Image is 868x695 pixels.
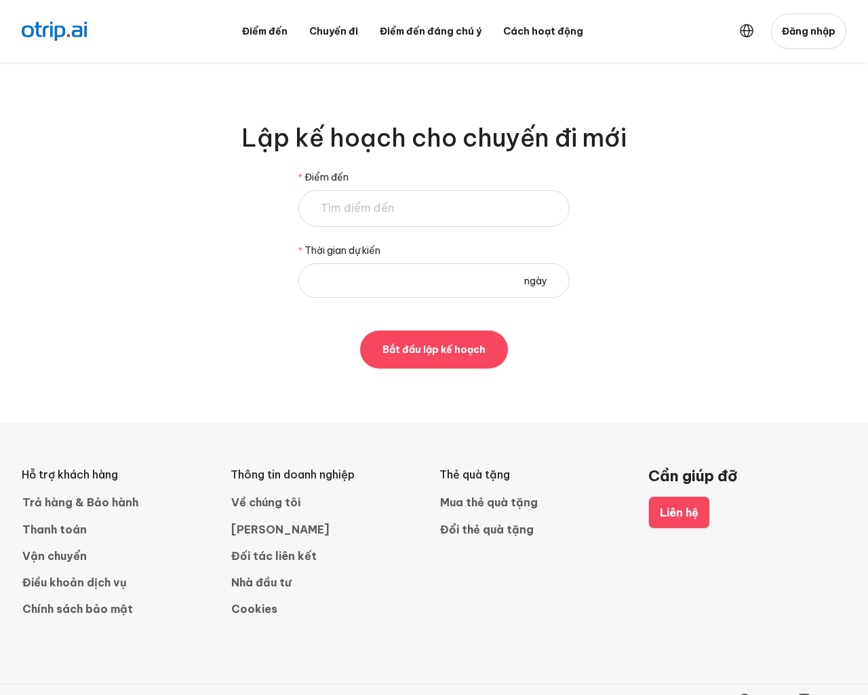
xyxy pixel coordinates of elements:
span: Liên hệ [660,504,698,521]
span: Trả hàng & Bảo hành [22,494,138,511]
button: Về chúng tôi [231,493,301,512]
button: Mua thẻ quà tặng [439,493,538,512]
button: Chính sách bảo mật [22,600,134,618]
h2: Cần giúp đỡ [648,466,846,485]
span: Điểm đến đáng chú ý [380,24,481,39]
input: Thời gian dự kiến [315,269,521,292]
button: Liên hệ [648,496,710,529]
strong: Đăng nhập [782,25,835,37]
label: Thời gian dự kiến [298,243,389,258]
button: Nhà đầu tư [231,574,292,592]
h3: Thẻ quà tặng [439,466,637,483]
span: Cách hoạt động [503,24,583,39]
span: Mua thẻ quà tặng [440,494,538,511]
button: Chuyến đi [298,20,369,42]
h3: Hỗ trợ khách hàng [22,466,220,483]
button: Đổi thẻ quà tặng [439,521,534,539]
label: Điểm đến [298,170,357,185]
span: Về chúng tôi [231,494,300,511]
button: [PERSON_NAME] [231,521,330,539]
button: Điểm đến [231,20,298,42]
span: Đổi thẻ quà tặng [440,521,534,538]
button: Trả hàng & Bảo hành [22,493,139,512]
button: Cách hoạt động [492,20,594,42]
span: Điều khoản dịch vụ [22,574,127,591]
span: Đối tác liên kết [231,548,317,565]
button: Điểm đến đáng chú ý [369,20,492,42]
span: Nhà đầu tư [231,574,291,591]
span: [PERSON_NAME] [231,521,330,538]
h1: Lập kế hoạch cho chuyến đi mới [43,122,825,153]
h3: Thông tin doanh nghiệp [231,466,429,483]
img: Otrip's icon [22,22,87,41]
span: Cookies [231,601,277,618]
button: Điều khoản dịch vụ [22,574,127,592]
span: Bắt đầu lập kế hoạch [382,342,486,357]
button: Thanh toán [22,521,87,539]
button: Đăng nhập [771,14,846,49]
span: Thanh toán [22,521,87,538]
button: Vận chuyển [22,547,87,565]
button: Cookies [231,600,278,618]
span: Điểm đến [242,24,288,39]
span: Chuyến đi [309,24,358,39]
button: Bắt đầu lập kế hoạch [360,331,508,369]
span: Chính sách bảo mật [22,601,133,618]
span: Vận chuyển [22,548,87,565]
button: Đối tác liên kết [231,547,317,565]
